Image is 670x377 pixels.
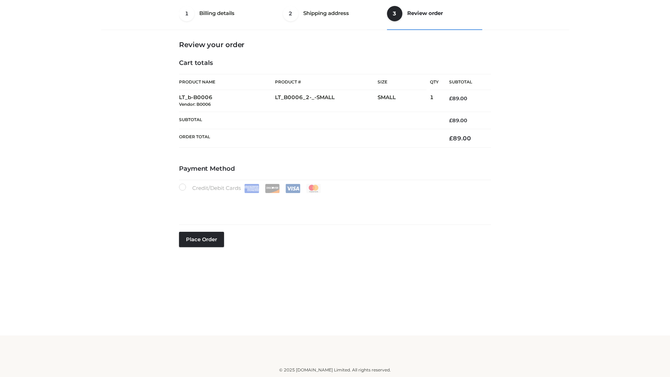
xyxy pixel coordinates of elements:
bdi: 89.00 [449,117,467,124]
img: Discover [265,184,280,193]
label: Credit/Debit Cards [179,184,322,193]
th: Order Total [179,129,439,148]
td: 1 [430,90,439,112]
img: Amex [244,184,259,193]
button: Place order [179,232,224,247]
small: Vendor: B0006 [179,102,211,107]
th: Qty [430,74,439,90]
th: Subtotal [179,112,439,129]
span: £ [449,117,452,124]
bdi: 89.00 [449,95,467,102]
td: SMALL [378,90,430,112]
h4: Cart totals [179,59,491,67]
th: Subtotal [439,74,491,90]
div: © 2025 [DOMAIN_NAME] Limited. All rights reserved. [104,367,566,374]
iframe: Secure payment input frame [178,192,490,217]
th: Size [378,74,426,90]
img: Visa [285,184,300,193]
td: LT_B0006_2-_-SMALL [275,90,378,112]
span: £ [449,135,453,142]
bdi: 89.00 [449,135,471,142]
th: Product # [275,74,378,90]
h4: Payment Method [179,165,491,173]
th: Product Name [179,74,275,90]
span: £ [449,95,452,102]
h3: Review your order [179,40,491,49]
img: Mastercard [306,184,321,193]
td: LT_b-B0006 [179,90,275,112]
